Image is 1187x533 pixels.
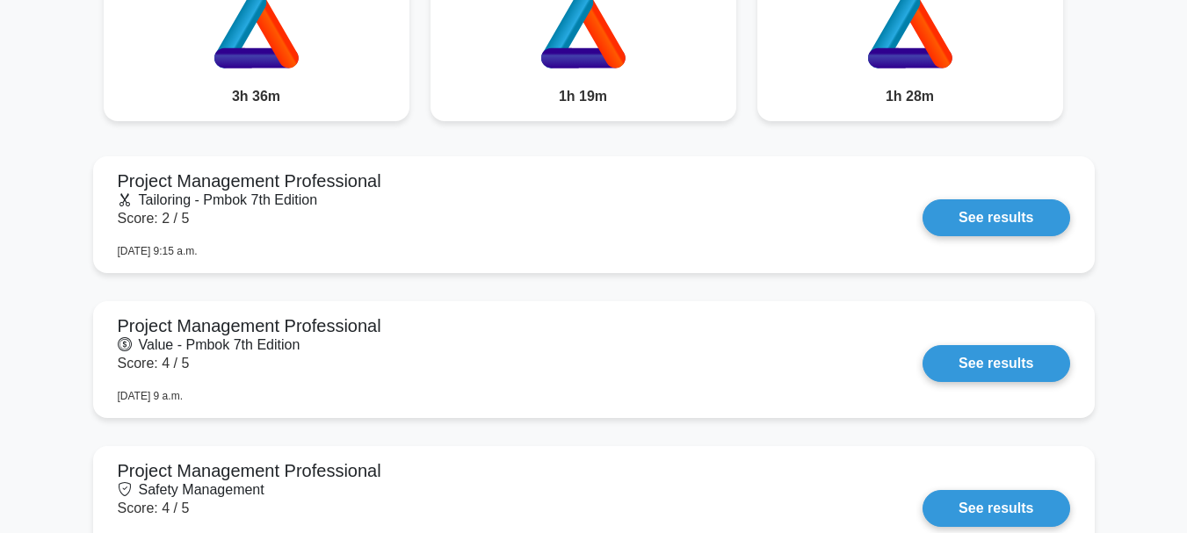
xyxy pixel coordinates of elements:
[923,490,1069,527] a: See results
[104,72,409,121] div: 3h 36m
[431,72,736,121] div: 1h 19m
[923,345,1069,382] a: See results
[757,72,1063,121] div: 1h 28m
[923,199,1069,236] a: See results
